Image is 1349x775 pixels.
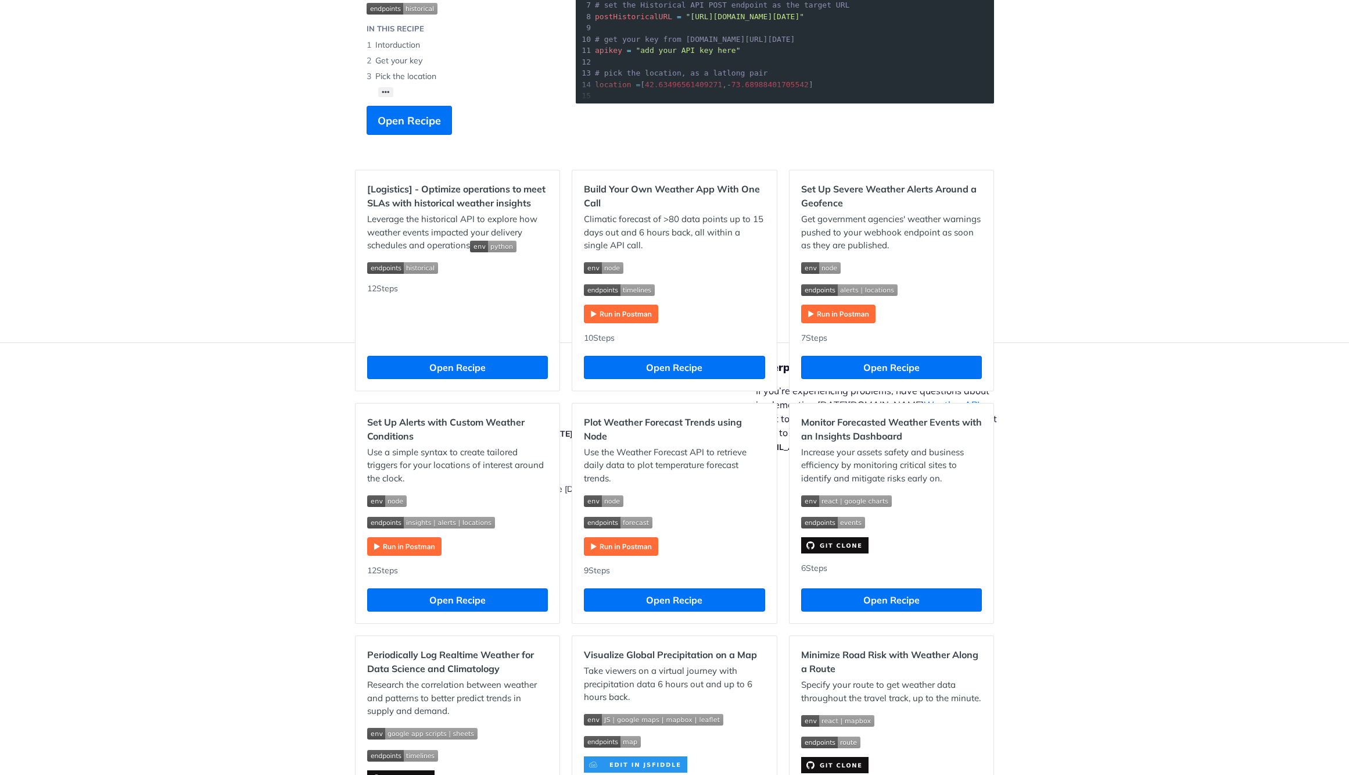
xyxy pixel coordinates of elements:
img: endpoint [367,750,438,762]
img: env [584,714,723,726]
p: Use a simple syntax to create tailored triggers for your locations of interest around the clock. [367,446,548,485]
img: env [584,495,623,507]
li: Intorduction [367,37,552,53]
h2: Build Your Own Weather App With One Call [584,182,765,210]
img: Run in Postman [584,305,658,323]
a: Expand image [801,759,869,770]
img: env [367,728,478,740]
span: Open Recipe [378,113,441,128]
span: Expand image [584,734,765,748]
span: Expand image [584,261,765,274]
img: clone [584,756,687,773]
span: Expand image [584,283,765,296]
div: 10 Steps [584,332,765,344]
a: Expand image [584,540,658,551]
div: IN THIS RECIPE [367,23,424,35]
span: Expand image [584,494,765,507]
h2: Periodically Log Realtime Weather for Data Science and Climatology [367,648,548,676]
p: Use the Weather Forecast API to retrieve daily data to plot temperature forecast trends. [584,446,765,485]
img: Run in Postman [801,305,876,323]
div: 7 Steps [801,332,982,344]
a: Weather API [924,399,980,410]
div: 12 Steps [367,565,548,577]
button: Open Recipe [801,356,982,379]
img: endpoint [367,3,437,15]
div: 6 Steps [801,562,982,577]
img: endpoint [801,284,898,296]
span: Expand image [801,713,982,727]
img: clone [801,537,869,553]
li: Get your key [367,53,552,69]
button: Open Recipe [367,356,548,379]
h2: Minimize Road Risk with Weather Along a Route [801,648,982,676]
button: Open Recipe [367,106,452,135]
div: 9 Steps [584,565,765,577]
img: env [470,241,516,252]
span: Expand image [367,261,548,274]
span: Expand image [801,735,982,749]
a: Expand image [584,308,658,319]
img: Run in Postman [367,537,442,556]
img: env [801,715,874,727]
button: Open Recipe [584,356,765,379]
button: Open Recipe [584,588,765,612]
span: Expand image [367,727,548,740]
li: Pick the location [367,69,552,84]
img: env [584,262,623,274]
h2: Visualize Global Precipitation on a Map [584,648,765,662]
img: endpoint [801,517,865,528]
p: Leverage the historical API to explore how weather events impacted your delivery schedules and op... [367,213,548,252]
p: Increase your assets safety and business efficiency by monitoring critical sites to identify and ... [801,446,982,485]
button: Open Recipe [367,588,548,612]
a: Expand image [801,308,876,319]
span: Expand image [367,748,548,762]
span: Expand image [367,516,548,529]
h2: Monitor Forecasted Weather Events with an Insights Dashboard [801,415,982,443]
span: Expand image [801,261,982,274]
span: Expand image [801,494,982,507]
img: clone [801,757,869,773]
h2: Plot Weather Forecast Trends using Node [584,415,765,443]
p: Take viewers on a virtual journey with precipitation data 6 hours out and up to 6 hours back. [584,665,765,704]
button: Open Recipe [801,588,982,612]
a: Expand image [367,540,442,551]
img: endpoint [367,262,438,274]
h2: Set Up Severe Weather Alerts Around a Geofence [801,182,982,210]
img: env [367,495,407,507]
span: Expand image [367,494,548,507]
p: Get government agencies' weather warnings pushed to your webhook endpoint as soon as they are pub... [801,213,982,252]
img: endpoint [367,517,495,528]
span: Expand image [470,240,516,251]
button: ••• [378,87,393,97]
a: Expand image [801,539,869,550]
img: env [801,495,892,507]
span: Expand image [584,516,765,529]
div: 12 Steps [367,283,548,344]
span: Expand image [584,713,765,726]
p: Research the correlation between weather and patterns to better predict trends in supply and demand. [367,678,548,718]
p: Climatic forecast of >80 data points up to 15 days out and 6 hours back, all within a single API ... [584,213,765,252]
span: Expand image [367,1,552,15]
p: Specify your route to get weather data throughout the travel track, up to the minute. [801,678,982,705]
h2: Set Up Alerts with Custom Weather Conditions [367,415,548,443]
img: endpoint [584,517,652,528]
img: endpoint [584,736,641,748]
img: env [801,262,841,274]
h2: [Logistics] - Optimize operations to meet SLAs with historical weather insights [367,182,548,210]
img: Run in Postman [584,537,658,556]
span: Expand image [801,516,982,529]
img: endpoint [584,284,655,296]
span: Expand image [801,283,982,296]
img: endpoint [801,737,860,748]
a: Expand image [584,758,687,769]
